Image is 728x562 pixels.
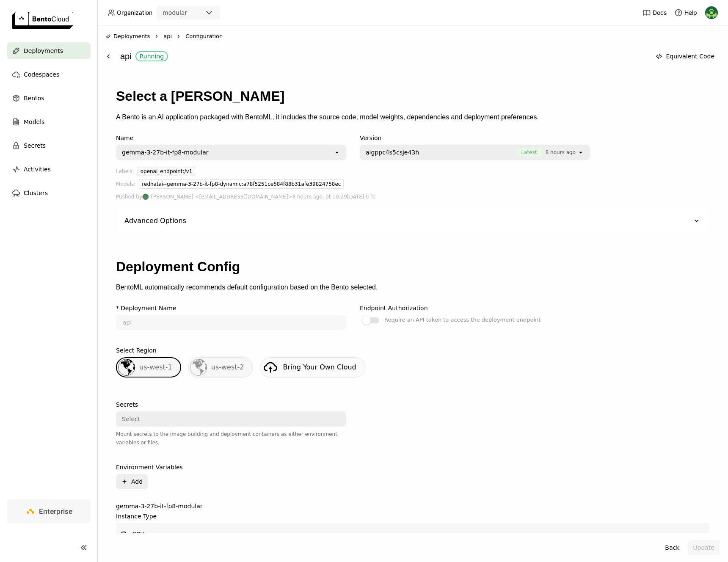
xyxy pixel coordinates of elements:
svg: Down [692,217,701,225]
input: Selected modular. [188,9,189,17]
button: Equivalent Code [651,49,720,64]
span: Activities [24,164,51,174]
div: Secrets [116,401,138,408]
label: gemma-3-27b-it-fp8-modular [116,503,709,510]
div: Labels: [116,167,134,179]
a: Docs [643,8,667,17]
div: Pushed by 8 hours ago, at 10:29[DATE] UTC [116,192,709,201]
a: Enterprise [7,499,91,523]
div: modular [163,8,187,17]
svg: Right [153,33,160,40]
span: Docs [653,9,667,17]
span: Deployments [113,32,150,41]
div: Advanced Options [116,210,709,232]
svg: open [577,149,584,156]
span: Bring Your Own Cloud [283,363,356,371]
h1: Deployment Config [116,259,709,275]
span: Deployments [24,46,63,56]
a: Secrets [7,137,91,154]
span: Enterprise [39,507,72,515]
span: Clusters [24,188,48,198]
span: us-west-1 [139,363,172,371]
span: Models [24,117,44,127]
div: Select [122,415,140,423]
span: GPU [132,530,145,538]
a: Codespaces [7,66,91,83]
div: Endpoint Authorization [360,305,428,311]
svg: Right [175,33,182,40]
span: Organization [117,9,152,17]
nav: Breadcrumbs navigation [106,32,720,41]
img: Kevin Bi [705,6,718,19]
div: Require an API token to access the deployment endpoint [384,315,540,325]
div: openai_endpoint:/v1 [138,167,196,176]
button: Back [660,540,684,555]
div: redhatai--gemma-3-27b-it-fp8-dynamic:a78f5251ce584f88b31afe39824758ec [139,179,344,189]
button: Update [688,540,720,555]
a: Activities [7,161,91,178]
span: Secrets [24,140,46,151]
div: us-west-1 [116,357,181,377]
div: Instance Type [116,513,157,520]
div: Name [116,135,346,141]
span: aigppc4s5csje43h [366,148,419,157]
span: Codespaces [24,69,59,80]
span: Bentos [24,93,44,103]
div: Deployment Name [121,305,176,311]
input: Selected [object Object]. [576,148,577,157]
span: Configuration [185,32,223,41]
div: Select Region [116,347,157,354]
span: us-west-2 [211,363,244,371]
a: Clusters [7,185,91,201]
button: Add [116,474,148,489]
p: A Bento is an AI application packaged with BentoML, it includes the source code, model weights, d... [116,113,709,121]
div: Help [674,8,697,17]
span: 8 hours ago [546,148,576,157]
input: name of deployment (autogenerated if blank) [117,316,345,329]
div: Deployments [106,32,150,41]
a: Bring Your Own Cloud [260,357,365,377]
div: Mount secrets to the image building and deployment containers as either environment variables or ... [116,430,346,447]
div: Advanced Options [124,217,186,225]
div: Running [140,53,164,60]
div: gemma-3-27b-it-fp8-modular [122,148,209,157]
span: Latest [516,148,542,157]
svg: Plus [121,478,128,485]
h1: Select a [PERSON_NAME] [116,88,709,104]
span: [PERSON_NAME] <[EMAIL_ADDRESS][DOMAIN_NAME]> [151,192,292,201]
img: logo [12,12,73,29]
img: Shenyang Zhao [143,194,149,200]
div: api [120,48,646,64]
div: Models: [116,179,135,192]
div: us-west-2 [188,357,253,377]
a: Models [7,113,91,130]
div: Environment Variables [116,464,183,471]
p: BentoML automatically recommends default configuration based on the Bento selected. [116,284,709,291]
span: Help [684,9,697,17]
svg: open [334,149,340,156]
div: Version [360,135,590,141]
a: Bentos [7,90,91,107]
span: api [163,32,172,41]
a: Deployments [7,42,91,59]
